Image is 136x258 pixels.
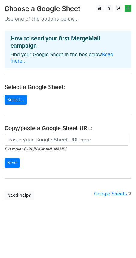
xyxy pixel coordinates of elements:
a: Read more... [11,52,113,64]
h3: Choose a Google Sheet [5,5,131,13]
a: Select... [5,95,27,105]
a: Google Sheets [94,191,131,197]
input: Paste your Google Sheet URL here [5,134,128,146]
a: Need help? [5,191,34,200]
p: Use one of the options below... [5,16,131,22]
h4: Select a Google Sheet: [5,83,131,91]
p: Find your Google Sheet in the box below [11,52,125,64]
small: Example: [URL][DOMAIN_NAME] [5,147,66,151]
input: Next [5,158,20,168]
h4: How to send your first MergeMail campaign [11,35,125,49]
h4: Copy/paste a Google Sheet URL: [5,124,131,132]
